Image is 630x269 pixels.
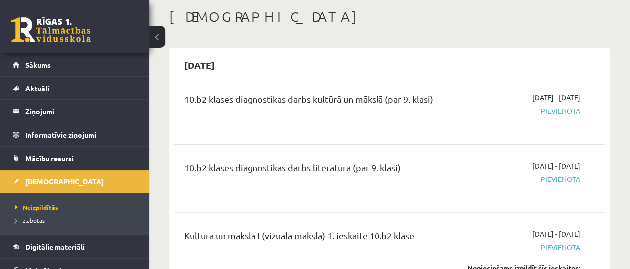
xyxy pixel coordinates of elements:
span: Pievienota [458,242,580,253]
div: Kultūra un māksla I (vizuālā māksla) 1. ieskaite 10.b2 klase [184,229,443,247]
a: [DEMOGRAPHIC_DATA] [13,170,137,193]
a: Informatīvie ziņojumi [13,123,137,146]
a: Aktuāli [13,77,137,99]
h1: [DEMOGRAPHIC_DATA] [169,8,610,25]
span: Izlabotās [15,216,45,224]
span: Aktuāli [25,84,49,92]
a: Sākums [13,53,137,76]
span: Pievienota [458,174,580,184]
div: 10.b2 klases diagnostikas darbs kultūrā un mākslā (par 9. klasi) [184,92,443,111]
span: [DATE] - [DATE] [532,92,580,103]
a: Neizpildītās [15,203,139,212]
a: Mācību resursi [13,147,137,170]
legend: Informatīvie ziņojumi [25,123,137,146]
span: Sākums [25,60,51,69]
a: Digitālie materiāli [13,235,137,258]
span: Neizpildītās [15,203,58,211]
span: [DATE] - [DATE] [532,161,580,171]
h2: [DATE] [174,53,225,77]
span: Pievienota [458,106,580,116]
span: Digitālie materiāli [25,242,85,251]
a: Rīgas 1. Tālmācības vidusskola [11,17,91,42]
legend: Ziņojumi [25,100,137,123]
span: Mācību resursi [25,154,74,163]
a: Izlabotās [15,216,139,225]
span: [DEMOGRAPHIC_DATA] [25,177,104,186]
span: [DATE] - [DATE] [532,229,580,239]
div: 10.b2 klases diagnostikas darbs literatūrā (par 9. klasi) [184,161,443,179]
a: Ziņojumi [13,100,137,123]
